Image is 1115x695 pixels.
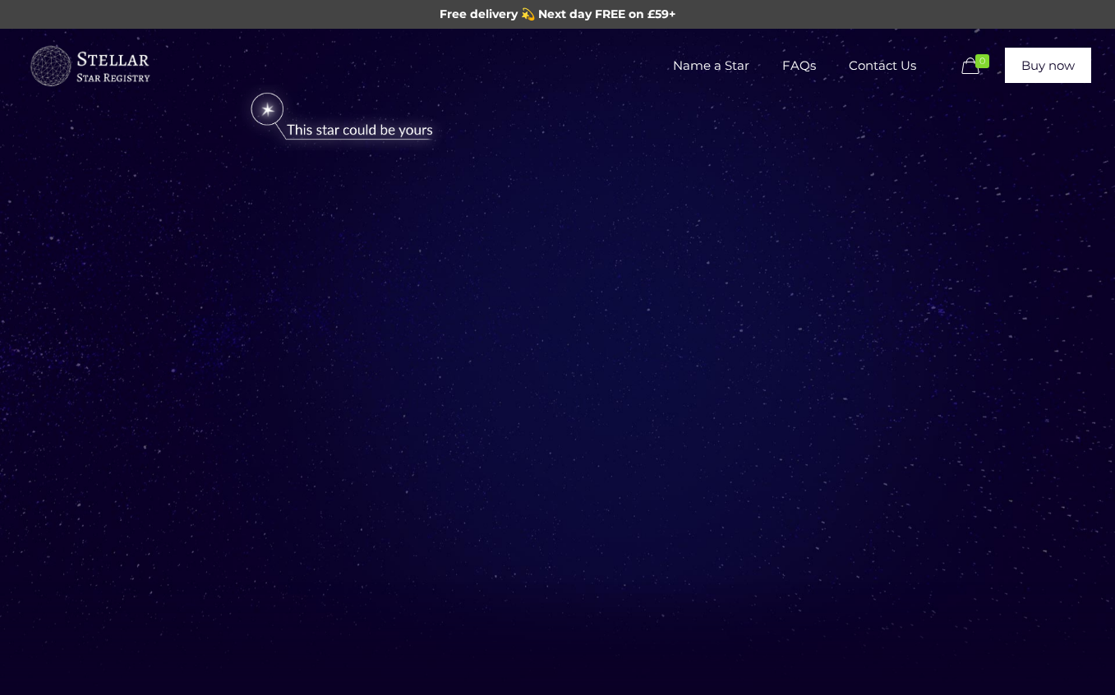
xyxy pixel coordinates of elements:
a: Contact Us [832,29,933,103]
span: 0 [975,54,989,68]
a: FAQs [766,29,832,103]
img: star-could-be-yours.png [229,85,454,150]
span: Free delivery 💫 Next day FREE on £59+ [440,7,675,21]
img: buyastar-logo-transparent [28,42,151,91]
a: 0 [958,57,998,76]
span: Name a Star [657,41,766,90]
a: Buy a Star [28,29,151,103]
span: FAQs [766,41,832,90]
a: Name a Star [657,29,766,103]
span: Contact Us [832,41,933,90]
a: Buy now [1005,48,1091,83]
